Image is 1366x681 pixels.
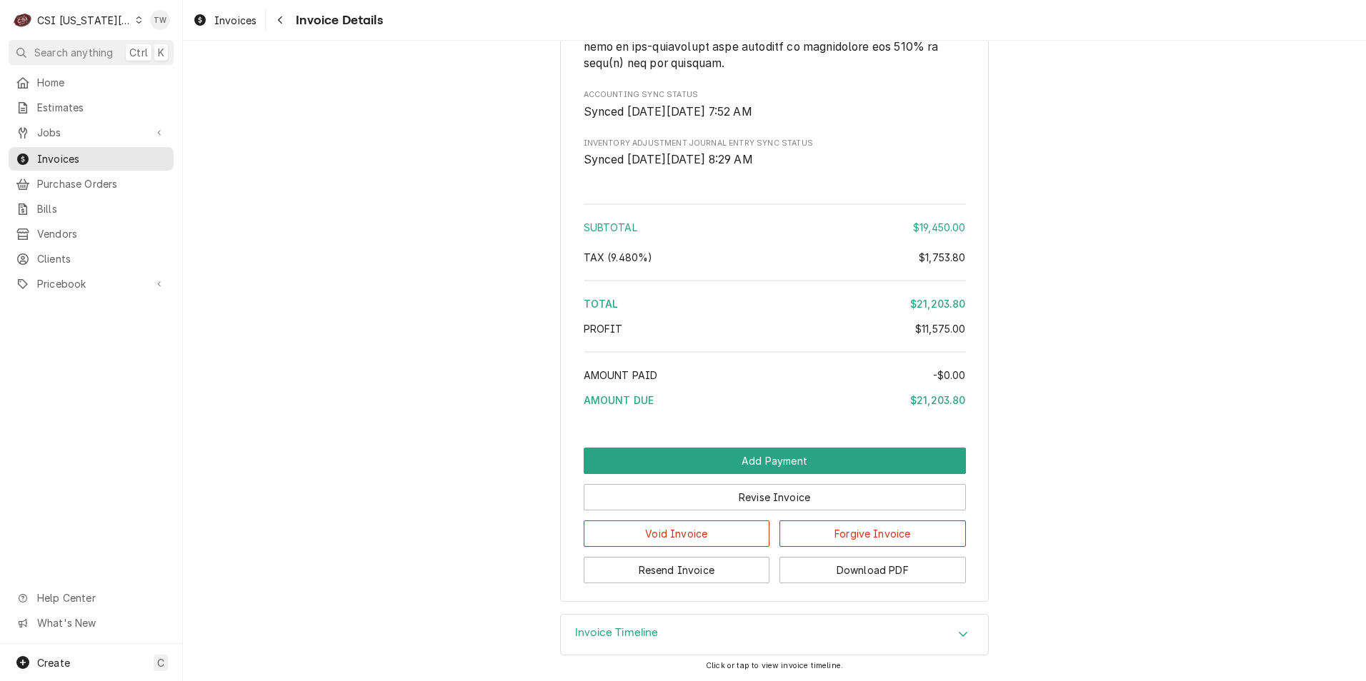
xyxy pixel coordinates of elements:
a: Go to Help Center [9,586,174,610]
h3: Invoice Timeline [575,626,659,640]
div: $11,575.00 [915,321,966,336]
a: Go to Jobs [9,121,174,144]
button: Accordion Details Expand Trigger [561,615,988,655]
div: Button Group Row [584,547,966,583]
span: Create [37,657,70,669]
a: Vendors [9,222,174,246]
div: Invoice Timeline [560,614,989,655]
div: Inventory Adjustment Journal Entry Sync Status [584,138,966,168]
div: $21,203.80 [910,393,966,408]
div: Button Group Row [584,510,966,547]
span: Amount Due [584,394,654,406]
div: Tori Warrick's Avatar [150,10,170,30]
span: Home [37,75,166,90]
div: CSI [US_STATE][GEOGRAPHIC_DATA]. [37,13,131,28]
div: $1,753.80 [919,250,965,265]
div: Amount Paid [584,368,966,383]
div: Subtotal [584,220,966,235]
span: Vendors [37,226,166,241]
span: Synced [DATE][DATE] 8:29 AM [584,153,753,166]
a: Invoices [9,147,174,171]
button: Navigate back [269,9,291,31]
div: CSI Kansas City.'s Avatar [13,10,33,30]
span: Profit [584,323,623,335]
span: Click or tap to view invoice timeline. [706,661,843,670]
span: Clients [37,251,166,266]
span: Inventory Adjustment Journal Entry Sync Status [584,138,966,149]
div: C [13,10,33,30]
span: Accounting Sync Status [584,104,966,121]
a: Go to Pricebook [9,272,174,296]
a: Go to What's New [9,611,174,635]
div: Accounting Sync Status [584,89,966,120]
span: Tax ( 9.480% ) [584,251,653,263]
span: K [158,45,164,60]
span: Subtotal [584,221,637,233]
span: Total [584,298,619,310]
span: Invoices [214,13,256,28]
span: Pricebook [37,276,145,291]
span: Estimates [37,100,166,115]
a: Invoices [187,9,262,32]
button: Revise Invoice [584,484,966,510]
div: Total [584,296,966,311]
span: Help Center [37,590,165,605]
span: Invoices [37,151,166,166]
div: $21,203.80 [910,296,966,311]
span: Accounting Sync Status [584,89,966,101]
button: Void Invoice [584,520,770,547]
button: Download PDF [779,557,966,583]
div: Profit [584,321,966,336]
span: Purchase Orders [37,176,166,191]
div: -$0.00 [933,368,966,383]
div: Amount Summary [584,198,966,418]
span: Synced [DATE][DATE] 7:52 AM [584,105,752,118]
button: Search anythingCtrlK [9,40,174,65]
span: Inventory Adjustment Journal Entry Sync Status [584,151,966,168]
div: Tax [584,250,966,265]
span: What's New [37,615,165,630]
a: Bills [9,197,174,221]
button: Resend Invoice [584,557,770,583]
span: Bills [37,201,166,216]
span: Jobs [37,125,145,140]
a: Clients [9,247,174,271]
a: Home [9,71,174,94]
span: Amount Paid [584,369,658,381]
div: TW [150,10,170,30]
div: Accordion Header [561,615,988,655]
button: Add Payment [584,448,966,474]
span: Invoice Details [291,11,382,30]
div: Button Group [584,448,966,583]
div: Button Group Row [584,474,966,510]
div: $19,450.00 [913,220,966,235]
span: C [157,655,164,670]
a: Estimates [9,96,174,119]
span: Ctrl [129,45,148,60]
div: Amount Due [584,393,966,408]
span: Search anything [34,45,113,60]
a: Purchase Orders [9,172,174,196]
div: Button Group Row [584,448,966,474]
button: Forgive Invoice [779,520,966,547]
